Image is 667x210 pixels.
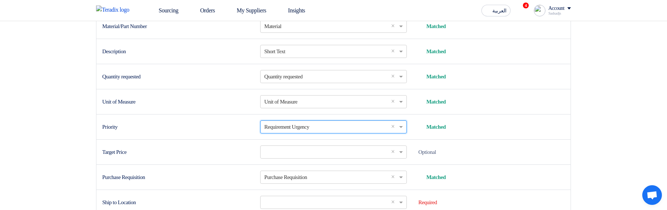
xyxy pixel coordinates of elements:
span: Clear all [391,123,397,131]
div: Material/Part Number [102,22,249,31]
span: × [391,48,395,54]
span: × [391,148,395,155]
div: Ship to Location [102,198,249,207]
span: Optional [418,149,436,155]
a: My Suppliers [221,3,272,19]
div: Sadsadjs [548,11,571,15]
div: Unit of Measure [102,98,249,106]
span: Matched [426,123,446,131]
div: Target Price [102,148,249,156]
span: Matched [426,22,446,31]
button: العربية [481,5,511,16]
span: Clear all [391,22,397,31]
img: profile_test.png [534,5,545,16]
span: Clear all [391,98,397,106]
span: 4 [523,3,529,8]
span: × [391,23,395,29]
span: Clear all [391,198,397,207]
a: Orders [184,3,221,19]
div: Priority [102,123,249,131]
span: × [391,199,395,205]
span: Matched [426,173,446,182]
a: Insights [272,3,311,19]
span: Matched [426,47,446,56]
span: × [391,123,395,130]
div: Purchase Requisition [102,173,249,182]
span: Required [418,199,437,205]
span: Matched [426,73,446,81]
span: Clear all [391,73,397,81]
span: × [391,98,395,105]
span: Clear all [391,148,397,156]
span: العربية [492,8,507,13]
div: Open chat [642,185,662,205]
div: Account [548,5,564,12]
img: Teradix logo [96,5,134,14]
a: Sourcing [143,3,184,19]
div: Description [102,47,249,56]
span: Matched [426,98,446,106]
div: Quantity requested [102,73,249,81]
span: Clear all [391,173,397,182]
span: Clear all [391,47,397,56]
span: × [391,73,395,79]
span: × [391,174,395,180]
